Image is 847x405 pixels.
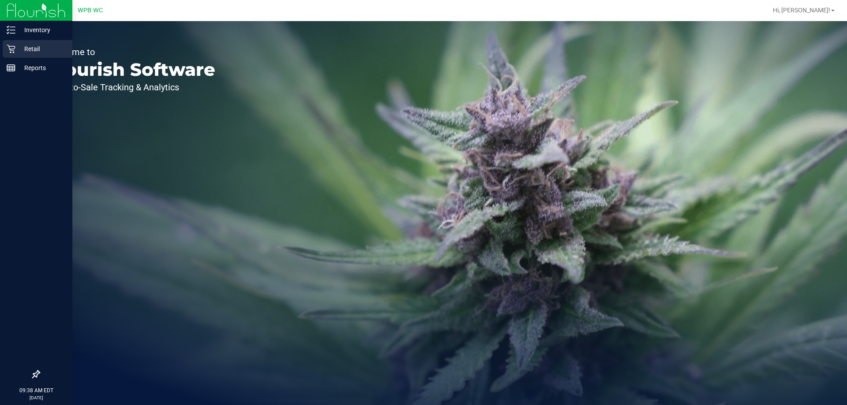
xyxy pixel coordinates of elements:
p: 09:38 AM EDT [4,386,68,394]
inline-svg: Retail [7,45,15,53]
span: WPB WC [78,7,103,14]
inline-svg: Reports [7,63,15,72]
p: Inventory [15,25,68,35]
p: Seed-to-Sale Tracking & Analytics [48,83,215,92]
span: Hi, [PERSON_NAME]! [773,7,830,14]
inline-svg: Inventory [7,26,15,34]
p: Retail [15,44,68,54]
p: Reports [15,63,68,73]
p: [DATE] [4,394,68,401]
p: Welcome to [48,48,215,56]
p: Flourish Software [48,61,215,78]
